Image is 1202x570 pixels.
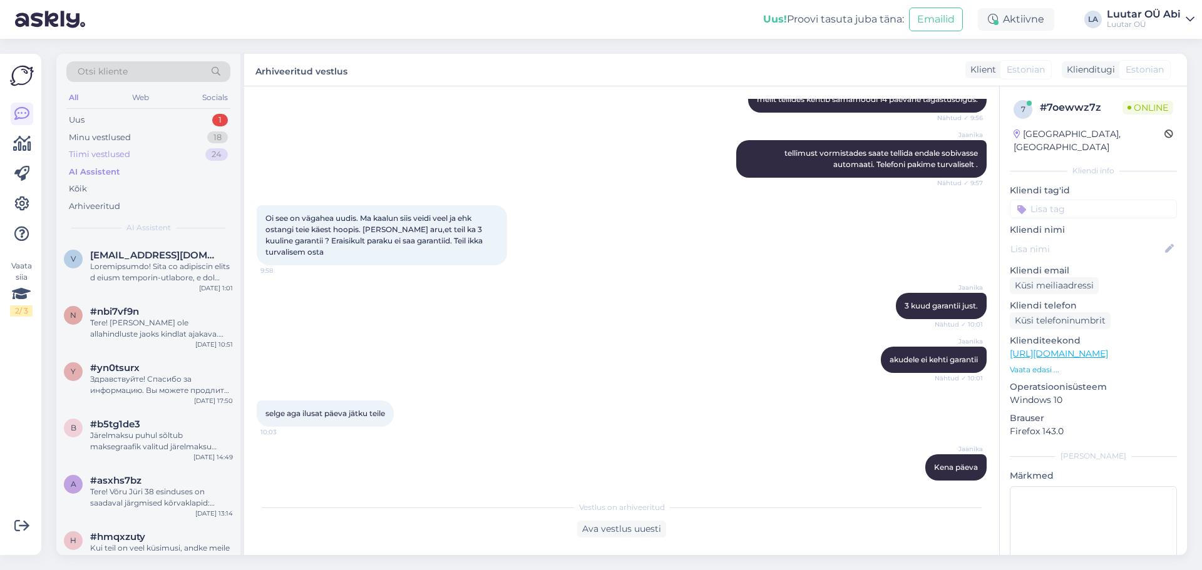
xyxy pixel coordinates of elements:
[78,65,128,78] span: Otsi kliente
[195,340,233,349] div: [DATE] 10:51
[71,479,76,489] span: a
[90,486,233,509] div: Tere! Võru Jüri 38 esinduses on saadaval järgmised kõrvaklapid: [PERSON_NAME] & [PERSON_NAME] PX,...
[577,521,666,537] div: Ava vestlus uuesti
[193,452,233,462] div: [DATE] 14:49
[1010,223,1177,237] p: Kliendi nimi
[1010,242,1163,256] input: Lisa nimi
[90,317,233,340] div: Tere! [PERSON_NAME] ole allahindluste jaoks kindlat ajakava. Enamasti käivitatakse need spontaans...
[1010,334,1177,347] p: Klienditeekond
[936,113,983,123] span: Nähtud ✓ 9:56
[71,367,76,376] span: y
[69,148,130,161] div: Tiimi vestlused
[784,148,980,169] span: tellimust vormistades saate tellida endale sobivasse automaati. Telefoni pakime turvaliselt .
[1014,128,1164,154] div: [GEOGRAPHIC_DATA], [GEOGRAPHIC_DATA]
[763,12,904,27] div: Proovi tasuta juba täna:
[1010,425,1177,438] p: Firefox 143.0
[205,148,228,161] div: 24
[126,222,171,233] span: AI Assistent
[579,502,665,513] span: Vestlus on arhiveeritud
[194,396,233,405] div: [DATE] 17:50
[1010,184,1177,197] p: Kliendi tag'id
[763,13,787,25] b: Uus!
[890,355,978,364] span: akudele ei kehti garantii
[1107,9,1181,19] div: Luutar OÜ Abi
[1062,63,1115,76] div: Klienditugi
[909,8,963,31] button: Emailid
[1010,394,1177,407] p: Windows 10
[1107,19,1181,29] div: Luutar OÜ
[1107,9,1194,29] a: Luutar OÜ AbiLuutar OÜ
[260,266,307,275] span: 9:58
[1007,63,1045,76] span: Estonian
[1010,450,1177,462] div: [PERSON_NAME]
[936,337,983,346] span: Jaanika
[1084,11,1102,28] div: LA
[757,94,978,104] span: meilt tellides kehtib samamoodi 14 päevane tagastusõigus.
[1010,412,1177,425] p: Brauser
[66,89,81,106] div: All
[90,531,145,542] span: #hmqxzuty
[936,178,983,188] span: Nähtud ✓ 9:57
[69,200,120,213] div: Arhiveeritud
[90,362,140,374] span: #yn0tsurx
[69,183,87,195] div: Kõik
[1122,101,1173,115] span: Online
[90,374,233,396] div: Здравствуйте! Спасибо за информацию. Вы можете продлить свой залоговый договор через наш онлайн-п...
[1010,469,1177,482] p: Märkmed
[936,130,983,140] span: Jaanika
[10,260,33,317] div: Vaata siia
[905,301,978,310] span: 3 kuud garantii just.
[935,374,983,383] span: Nähtud ✓ 10:01
[130,89,152,106] div: Web
[934,462,978,472] span: Kena päeva
[90,542,233,565] div: Kui teil on veel küsimusi, andke meile teada.
[1010,299,1177,312] p: Kliendi telefon
[10,305,33,317] div: 2 / 3
[70,310,76,320] span: n
[1010,380,1177,394] p: Operatsioonisüsteem
[1040,100,1122,115] div: # 7oewwz7z
[936,283,983,292] span: Jaanika
[69,114,85,126] div: Uus
[212,114,228,126] div: 1
[1126,63,1164,76] span: Estonian
[1010,200,1177,218] input: Lisa tag
[978,8,1054,31] div: Aktiivne
[90,250,220,261] span: veselka72@mail.ru
[933,481,983,491] span: Nähtud ✓ 10:04
[90,475,141,486] span: #asxhs7bz
[71,423,76,432] span: b
[1010,364,1177,375] p: Vaata edasi ...
[1010,264,1177,277] p: Kliendi email
[200,89,230,106] div: Socials
[1010,277,1099,294] div: Küsi meiliaadressi
[69,131,131,144] div: Minu vestlused
[265,213,485,257] span: Oi see on vägahea uudis. Ma kaalun siis veidi veel ja ehk ostangi teie käest hoopis. [PERSON_NAME...
[90,430,233,452] div: Järelmaksu puhul sõltub maksegraafik valitud järelmaksu pakkujast. Näiteks ESTO 3 [PERSON_NAME] "...
[90,261,233,283] div: Loremipsumdo! Sita co adipiscin elits d eiusm temporin-utlabore, e dol magn aliqu enimadm ven q n...
[1010,348,1108,359] a: [URL][DOMAIN_NAME]
[1010,165,1177,176] div: Kliendi info
[1021,104,1025,114] span: 7
[90,306,139,317] span: #nbi7vf9n
[965,63,996,76] div: Klient
[207,131,228,144] div: 18
[255,61,347,78] label: Arhiveeritud vestlus
[936,444,983,454] span: Jaanika
[69,166,120,178] div: AI Assistent
[90,419,140,430] span: #b5tg1de3
[260,427,307,437] span: 10:03
[265,409,385,418] span: selge aga ilusat päeva jätku teile
[195,509,233,518] div: [DATE] 13:14
[199,283,233,293] div: [DATE] 1:01
[10,64,34,88] img: Askly Logo
[935,320,983,329] span: Nähtud ✓ 10:01
[70,536,76,545] span: h
[71,254,76,263] span: v
[1010,312,1111,329] div: Küsi telefoninumbrit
